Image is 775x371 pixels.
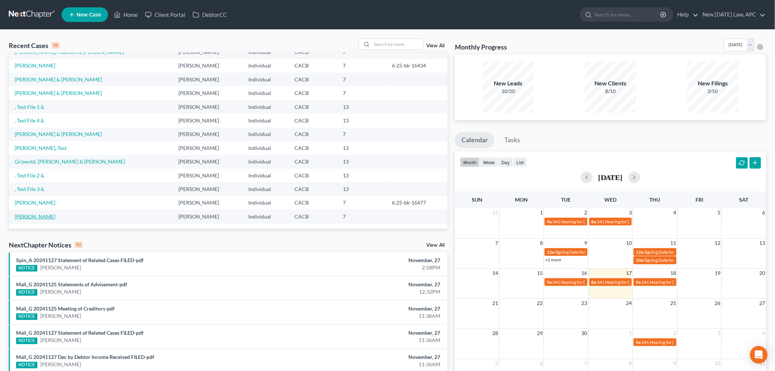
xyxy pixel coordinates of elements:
span: 15 [536,269,544,278]
div: 11:36AM [304,361,440,368]
span: 6 [762,208,766,217]
span: 13 [759,239,766,247]
div: NOTICE [16,338,37,344]
div: November, 27 [304,257,440,264]
span: 30 [581,329,588,338]
div: NOTICE [16,313,37,320]
span: 28 [492,329,499,338]
a: Mali_G 20241127 Dec by Debtor Income Received FILED-pdf [16,354,154,360]
td: 13 [337,155,386,169]
td: CACB [289,59,337,73]
a: [PERSON_NAME] [15,213,55,220]
td: CACB [289,128,337,141]
span: 21 [492,299,499,308]
span: 341 Hearing for [PERSON_NAME] & [PERSON_NAME] [552,279,657,285]
span: Mon [515,196,528,203]
a: Client Portal [141,8,189,21]
td: CACB [289,86,337,100]
td: CACB [289,73,337,86]
span: Signing Date for [PERSON_NAME] [555,249,620,255]
a: , Test File 3 & [15,186,44,192]
span: 2 [673,329,677,338]
span: 7 [495,239,499,247]
td: CACB [289,141,337,155]
button: week [480,157,498,167]
span: 7 [584,359,588,368]
button: day [498,157,513,167]
td: Individual [243,169,289,182]
div: November, 27 [304,353,440,361]
td: CACB [289,114,337,127]
span: 10 [714,359,722,368]
a: Grizwold, [PERSON_NAME] & [PERSON_NAME] [15,158,125,165]
div: Recent Cases [9,41,60,50]
a: [PERSON_NAME] [40,288,81,295]
div: November, 27 [304,329,440,337]
a: Calendar [455,132,494,148]
td: 6:25-bk-16477 [386,196,448,210]
a: [PERSON_NAME], Test [15,145,67,151]
span: 3 [628,208,633,217]
span: 23 [581,299,588,308]
span: 31 [492,208,499,217]
span: 4 [673,208,677,217]
td: 7 [337,196,386,210]
div: 12:32PM [304,288,440,295]
span: 1 [539,208,544,217]
span: 12 [714,239,722,247]
td: [PERSON_NAME] [173,73,243,86]
a: Mali_G 20241125 Meeting of Creditors-pdf [16,305,115,312]
td: 7 [337,86,386,100]
td: [PERSON_NAME] [173,196,243,210]
td: 7 [337,59,386,73]
span: New Case [77,12,101,18]
span: 2 [584,208,588,217]
td: Individual [243,114,289,127]
td: Individual [243,210,289,223]
a: [PERSON_NAME] [40,337,81,344]
div: 15 [51,42,60,49]
span: 10 [625,239,633,247]
td: [PERSON_NAME] [173,210,243,223]
span: Signing Date for [PERSON_NAME] [644,257,709,263]
span: 11 [670,239,677,247]
div: NOTICE [16,265,37,272]
a: , Test File 4 & [15,117,44,124]
span: 8a [592,279,596,285]
div: 11:36AM [304,337,440,344]
td: [PERSON_NAME] [173,100,243,114]
td: 13 [337,169,386,182]
button: month [460,157,480,167]
div: 10 [74,242,83,248]
span: 341 Hearing for [PERSON_NAME] [597,279,663,285]
span: 16 [581,269,588,278]
td: [PERSON_NAME] [173,86,243,100]
td: CACB [289,155,337,169]
a: [PERSON_NAME] [40,312,81,320]
span: Sat [739,196,749,203]
a: Mali_G 20241125 Statements of Advisement-pdf [16,281,127,287]
td: [PERSON_NAME] [173,155,243,169]
a: [PERSON_NAME] [15,62,55,69]
div: NOTICE [16,362,37,368]
span: Tue [561,196,571,203]
span: 5 [717,208,722,217]
span: 341 Hearing for [PERSON_NAME] [552,219,618,224]
td: Individual [243,73,289,86]
span: 6 [539,359,544,368]
div: New Filings [687,79,738,88]
td: CACB [289,100,337,114]
a: [PERSON_NAME] & [PERSON_NAME] [15,131,102,137]
span: Fri [696,196,703,203]
span: 341 Hearing for [PERSON_NAME] & [PERSON_NAME] [641,279,746,285]
span: Wed [604,196,616,203]
div: Open Intercom Messenger [750,346,768,364]
span: 27 [759,299,766,308]
td: CACB [289,169,337,182]
div: 2:58PM [304,264,440,271]
span: 3 [717,329,722,338]
span: 17 [625,269,633,278]
a: [PERSON_NAME] & [PERSON_NAME] [15,76,102,82]
a: New [DATE] Law, APC [699,8,766,21]
button: list [513,157,527,167]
